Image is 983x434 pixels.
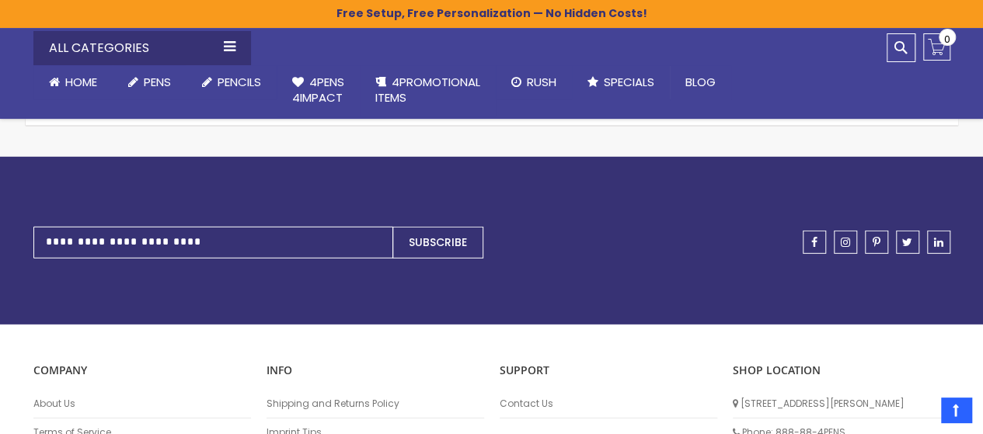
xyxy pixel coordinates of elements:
a: Shipping and Returns Policy [267,398,484,410]
a: Specials [572,65,670,99]
a: Blog [670,65,731,99]
span: Blog [685,74,716,90]
span: Pencils [218,74,261,90]
a: 4Pens4impact [277,65,360,116]
a: facebook [803,231,826,254]
p: SHOP LOCATION [733,363,950,378]
iframe: Google Customer Reviews [855,392,983,434]
span: Subscribe [409,234,467,250]
a: Home [33,65,113,99]
span: facebook [811,237,817,248]
span: pinterest [873,237,880,248]
span: Home [65,74,97,90]
span: 4Pens 4impact [292,74,344,106]
p: Support [500,363,717,378]
a: About Us [33,398,251,410]
span: twitter [902,237,912,248]
span: Pens [144,74,171,90]
a: Pens [113,65,186,99]
p: INFO [267,363,484,378]
span: linkedin [934,237,943,248]
a: Pencils [186,65,277,99]
button: Subscribe [392,227,483,259]
a: 4PROMOTIONALITEMS [360,65,496,116]
span: Specials [604,74,654,90]
span: Rush [527,74,556,90]
p: COMPANY [33,363,251,378]
a: instagram [834,231,857,254]
a: Contact Us [500,398,717,410]
a: Rush [496,65,572,99]
span: 4PROMOTIONAL ITEMS [375,74,480,106]
a: 0 [923,33,950,61]
a: pinterest [865,231,888,254]
a: linkedin [927,231,950,254]
a: twitter [896,231,919,254]
li: [STREET_ADDRESS][PERSON_NAME] [733,390,950,418]
span: instagram [841,237,850,248]
span: 0 [944,32,950,47]
div: All Categories [33,31,251,65]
